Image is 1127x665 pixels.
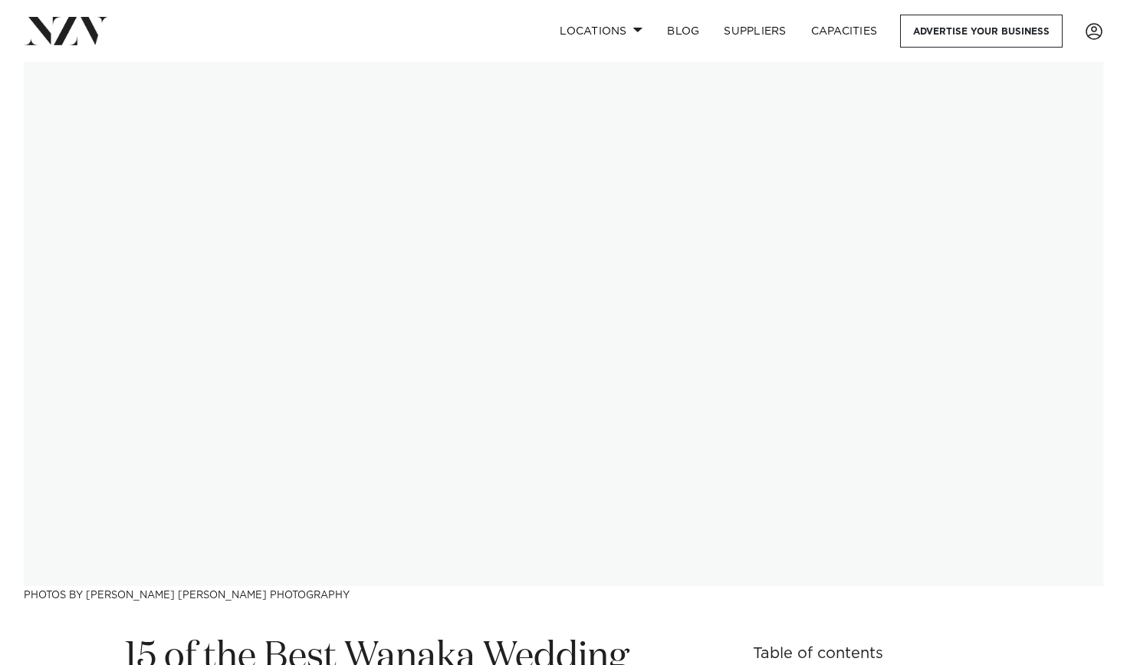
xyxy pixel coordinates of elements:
[753,646,1003,662] h6: Table of contents
[24,586,1103,602] h3: Photos by [PERSON_NAME] [PERSON_NAME] Photography
[711,15,798,48] a: SUPPLIERS
[655,15,711,48] a: BLOG
[799,15,890,48] a: Capacities
[900,15,1063,48] a: Advertise your business
[25,17,108,44] img: nzv-logo.png
[547,15,655,48] a: Locations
